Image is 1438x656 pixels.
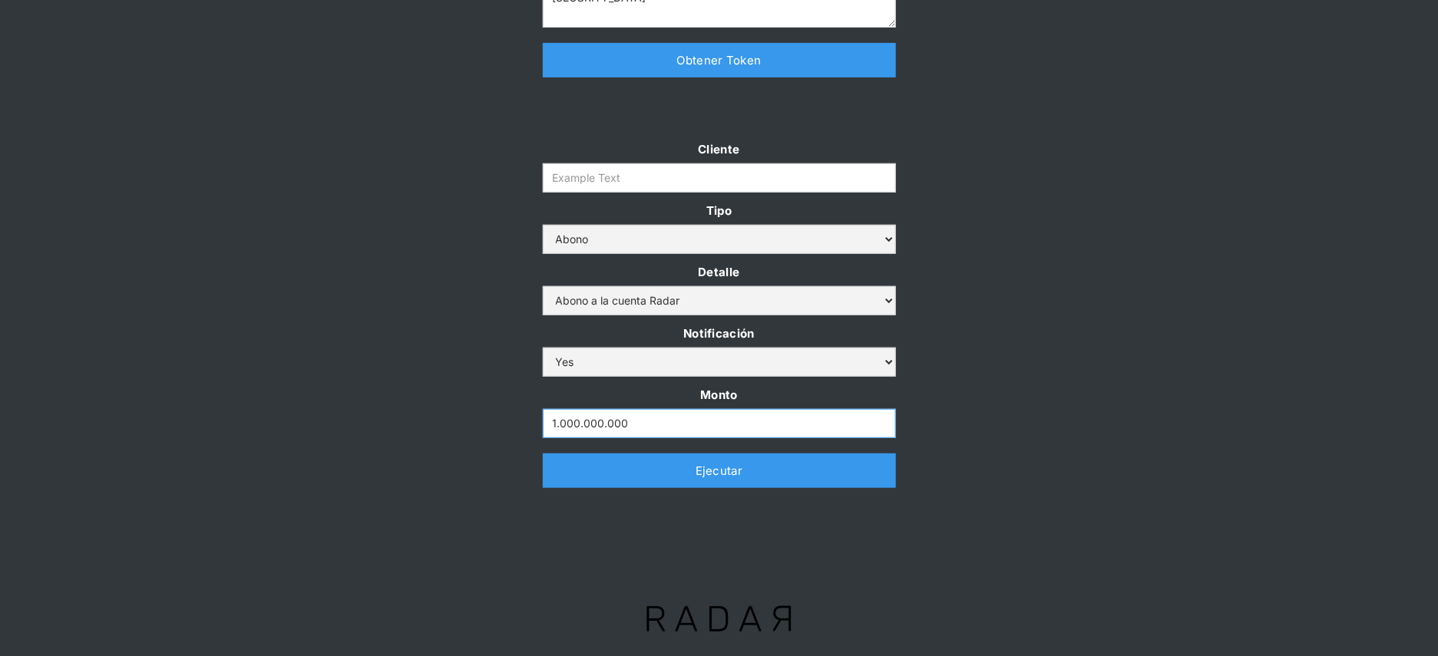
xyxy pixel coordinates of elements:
[543,323,896,344] label: Notificación
[543,163,896,193] input: Example Text
[543,139,896,160] label: Cliente
[543,262,896,282] label: Detalle
[543,384,896,405] label: Monto
[543,139,896,438] form: Form
[543,453,896,488] a: Ejecutar
[543,200,896,221] label: Tipo
[543,43,896,77] a: Obtener Token
[543,409,896,438] input: Monto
